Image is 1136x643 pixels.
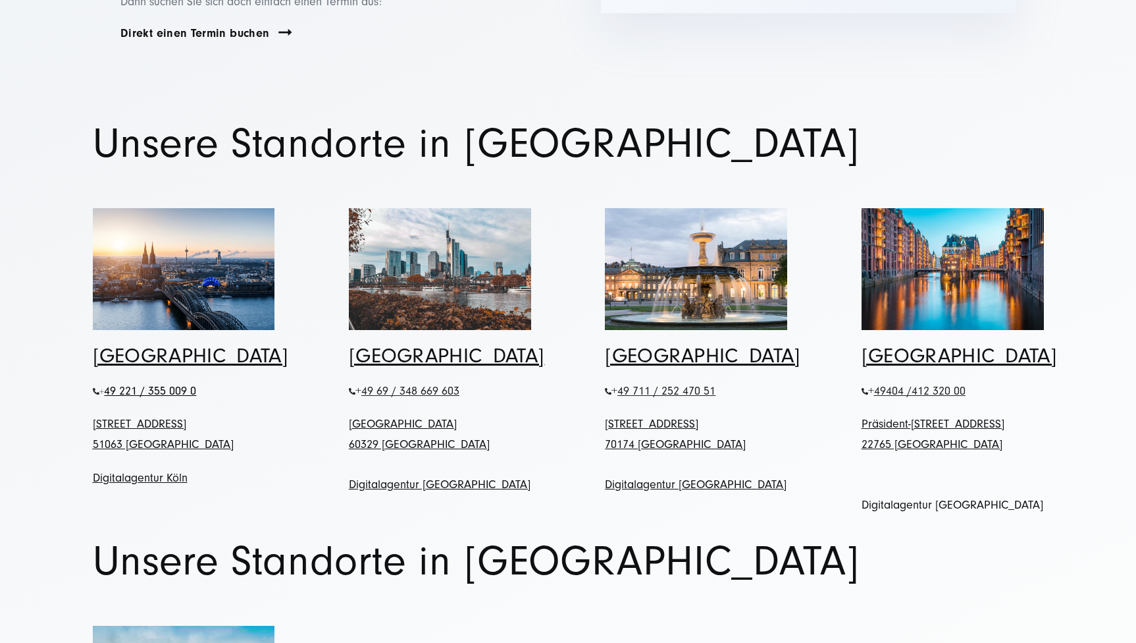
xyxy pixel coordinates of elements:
[886,384,966,398] span: 404 /
[104,384,196,398] span: 49 221 / 355 009 0
[605,478,787,491] a: Digitalagentur [GEOGRAPHIC_DATA]
[120,26,269,41] a: Direkt einen Termin buchen
[93,417,186,431] a: [STREET_ADDRESS]
[99,387,105,397] span: +
[912,384,966,398] span: 412 320 00
[868,384,966,398] span: +
[874,384,966,398] span: 49
[862,498,1043,512] a: Digitalagentur [GEOGRAPHIC_DATA]
[93,208,275,330] img: Bild des Kölner Doms und der Rheinbrücke - digitalagentur Köln
[611,384,617,398] span: +
[605,208,787,330] img: Digitalagentur Stuttgart - Bild eines Brunnens in Stuttgart
[93,124,1044,164] h1: Unsere Standorte in [GEOGRAPHIC_DATA]
[349,208,531,330] img: Frankfurt Skyline Mit Blick über den Rhein im Herbst
[605,417,698,431] a: [STREET_ADDRESS]
[617,384,715,398] span: 49 711 / 252 470 51
[349,417,490,451] a: [GEOGRAPHIC_DATA]60329 [GEOGRAPHIC_DATA]
[349,344,544,368] a: [GEOGRAPHIC_DATA]
[862,344,1057,368] a: [GEOGRAPHIC_DATA]
[93,542,1044,582] h1: Unsere Standorte in [GEOGRAPHIC_DATA]
[361,384,459,398] span: 49 69 / 348 669 603
[862,437,1002,451] a: 22765 [GEOGRAPHIC_DATA]
[862,417,1004,431] a: Präsident-[STREET_ADDRESS]
[93,437,234,451] a: 51063 [GEOGRAPHIC_DATA]
[349,478,530,491] a: Digitalagentur [GEOGRAPHIC_DATA]
[605,437,746,451] a: 70174 [GEOGRAPHIC_DATA]
[182,471,188,485] a: n
[93,344,288,368] a: [GEOGRAPHIC_DATA]
[93,471,182,485] a: Digitalagentur Köl
[355,384,459,398] span: +
[862,208,1044,330] img: Elbe-Kanal in Hamburg - Digitalagentur hamburg
[605,344,800,368] a: [GEOGRAPHIC_DATA]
